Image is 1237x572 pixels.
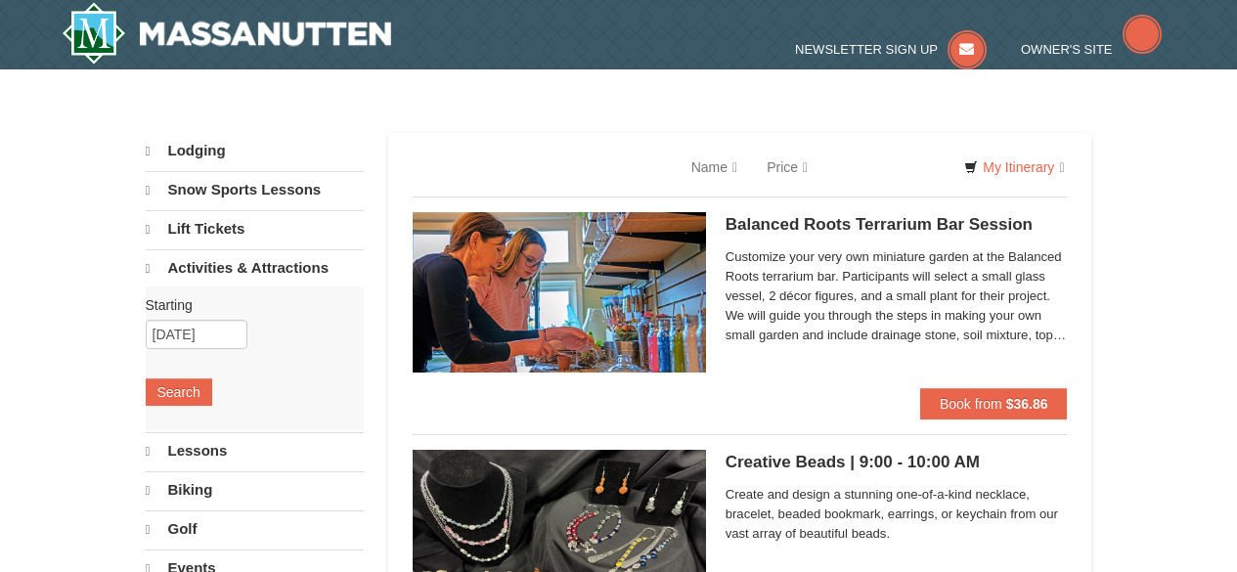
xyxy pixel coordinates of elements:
[1006,396,1048,412] strong: $36.86
[752,148,822,187] a: Price
[1021,42,1162,57] a: Owner's Site
[726,453,1068,472] h5: Creative Beads | 9:00 - 10:00 AM
[146,510,364,548] a: Golf
[920,388,1068,419] button: Book from $36.86
[677,148,752,187] a: Name
[146,295,349,315] label: Starting
[795,42,987,57] a: Newsletter Sign Up
[726,485,1068,544] span: Create and design a stunning one-of-a-kind necklace, bracelet, beaded bookmark, earrings, or keyc...
[146,249,364,286] a: Activities & Attractions
[940,396,1002,412] span: Book from
[413,212,706,373] img: 18871151-30-393e4332.jpg
[726,215,1068,235] h5: Balanced Roots Terrarium Bar Session
[146,378,212,406] button: Search
[1021,42,1113,57] span: Owner's Site
[146,471,364,508] a: Biking
[62,2,392,65] img: Massanutten Resort Logo
[62,2,392,65] a: Massanutten Resort
[146,133,364,169] a: Lodging
[951,153,1077,182] a: My Itinerary
[146,171,364,208] a: Snow Sports Lessons
[146,432,364,469] a: Lessons
[726,247,1068,345] span: Customize your very own miniature garden at the Balanced Roots terrarium bar. Participants will s...
[146,210,364,247] a: Lift Tickets
[795,42,938,57] span: Newsletter Sign Up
